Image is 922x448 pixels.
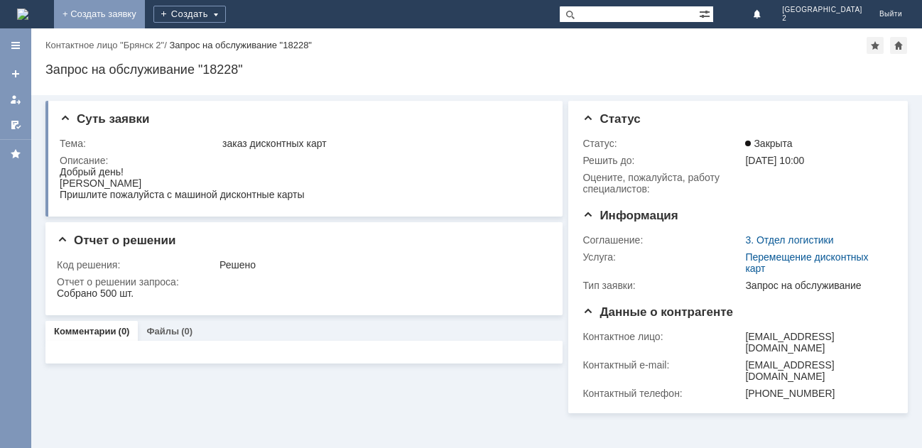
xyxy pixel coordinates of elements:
a: Мои заявки [4,88,27,111]
a: Перемещение дисконтных карт [745,251,868,274]
div: [EMAIL_ADDRESS][DOMAIN_NAME] [745,359,887,382]
div: Тема: [60,138,219,149]
div: Контактный e-mail: [582,359,742,371]
div: Соглашение: [582,234,742,246]
div: Контактное лицо: [582,331,742,342]
span: Закрыта [745,138,792,149]
div: Запрос на обслуживание [745,280,887,291]
div: Услуга: [582,251,742,263]
div: (0) [181,326,192,337]
span: Информация [582,209,678,222]
img: logo [17,9,28,20]
div: [PHONE_NUMBER] [745,388,887,399]
div: Запрос на обслуживание "18228" [45,62,908,77]
span: [DATE] 10:00 [745,155,804,166]
span: Данные о контрагенте [582,305,733,319]
div: Добавить в избранное [867,37,884,54]
a: Контактное лицо "Брянск 2" [45,40,164,50]
div: Решено [219,259,543,271]
div: Код решения: [57,259,217,271]
div: Решить до: [582,155,742,166]
div: Oцените, пожалуйста, работу специалистов: [582,172,742,195]
div: Сделать домашней страницей [890,37,907,54]
a: Перейти на домашнюю страницу [17,9,28,20]
a: 3. Отдел логистики [745,234,833,246]
a: Комментарии [54,326,116,337]
a: Создать заявку [4,62,27,85]
div: Запрос на обслуживание "18228" [169,40,312,50]
span: Расширенный поиск [699,6,713,20]
a: Файлы [146,326,179,337]
div: Статус: [582,138,742,149]
div: Описание: [60,155,546,166]
span: [GEOGRAPHIC_DATA] [782,6,862,14]
div: Тип заявки: [582,280,742,291]
div: (0) [119,326,130,337]
span: Отчет о решении [57,234,175,247]
div: Контактный телефон: [582,388,742,399]
span: Суть заявки [60,112,149,126]
span: Статус [582,112,640,126]
div: / [45,40,169,50]
div: Отчет о решении запроса: [57,276,546,288]
div: заказ дисконтных карт [222,138,543,149]
div: Создать [153,6,226,23]
a: Мои согласования [4,114,27,136]
div: [EMAIL_ADDRESS][DOMAIN_NAME] [745,331,887,354]
span: 2 [782,14,862,23]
